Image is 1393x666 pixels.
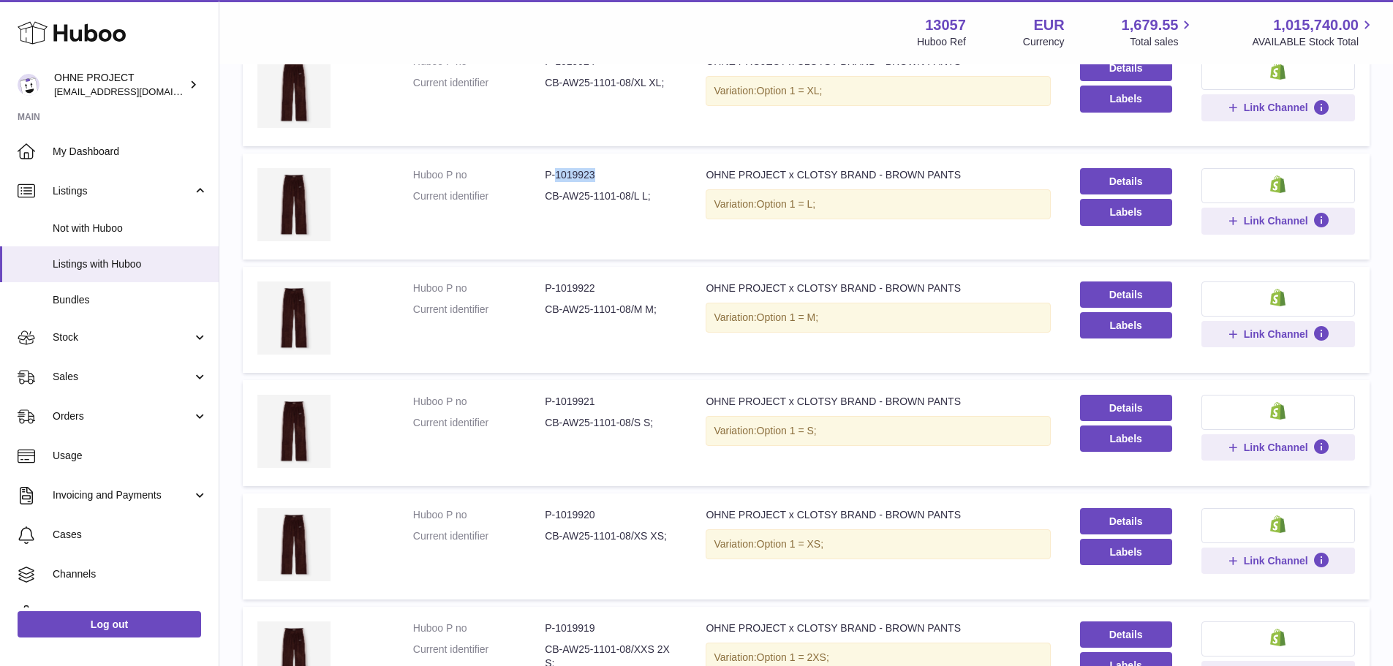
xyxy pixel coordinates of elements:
[1122,15,1196,49] a: 1,679.55 Total sales
[257,168,331,241] img: OHNE PROJECT x CLOTSY BRAND - BROWN PANTS
[257,508,331,581] img: OHNE PROJECT x CLOTSY BRAND - BROWN PANTS
[54,71,186,99] div: OHNE PROJECT
[1252,15,1375,49] a: 1,015,740.00 AVAILABLE Stock Total
[1252,35,1375,49] span: AVAILABLE Stock Total
[1201,208,1355,234] button: Link Channel
[1273,15,1359,35] span: 1,015,740.00
[706,189,1050,219] div: Variation:
[53,488,192,502] span: Invoicing and Payments
[706,508,1050,522] div: OHNE PROJECT x CLOTSY BRAND - BROWN PANTS
[1080,168,1172,194] a: Details
[53,409,192,423] span: Orders
[413,529,545,543] dt: Current identifier
[1201,321,1355,347] button: Link Channel
[1244,214,1308,227] span: Link Channel
[925,15,966,35] strong: 13057
[1080,55,1172,81] a: Details
[545,76,676,90] dd: CB-AW25-1101-08/XL XL;
[545,168,676,182] dd: P-1019923
[53,370,192,384] span: Sales
[545,303,676,317] dd: CB-AW25-1101-08/M M;
[53,293,208,307] span: Bundles
[1201,434,1355,461] button: Link Channel
[706,76,1050,106] div: Variation:
[1080,312,1172,338] button: Labels
[1080,508,1172,534] a: Details
[545,529,676,543] dd: CB-AW25-1101-08/XS XS;
[1201,548,1355,574] button: Link Channel
[413,621,545,635] dt: Huboo P no
[1080,86,1172,112] button: Labels
[1270,289,1286,306] img: shopify-small.png
[413,395,545,409] dt: Huboo P no
[757,198,816,210] span: Option 1 = L;
[413,168,545,182] dt: Huboo P no
[1270,629,1286,646] img: shopify-small.png
[545,281,676,295] dd: P-1019922
[413,189,545,203] dt: Current identifier
[545,189,676,203] dd: CB-AW25-1101-08/L L;
[1201,94,1355,121] button: Link Channel
[545,416,676,430] dd: CB-AW25-1101-08/S S;
[1270,62,1286,80] img: shopify-small.png
[757,311,818,323] span: Option 1 = M;
[413,508,545,522] dt: Huboo P no
[1244,101,1308,114] span: Link Channel
[1244,554,1308,567] span: Link Channel
[18,74,39,96] img: internalAdmin-13057@internal.huboo.com
[545,621,676,635] dd: P-1019919
[757,651,829,663] span: Option 1 = 2XS;
[545,508,676,522] dd: P-1019920
[1080,199,1172,225] button: Labels
[757,425,817,436] span: Option 1 = S;
[757,538,823,550] span: Option 1 = XS;
[1244,328,1308,341] span: Link Channel
[18,611,201,637] a: Log out
[1080,281,1172,308] a: Details
[1080,539,1172,565] button: Labels
[1122,15,1179,35] span: 1,679.55
[53,257,208,271] span: Listings with Huboo
[545,395,676,409] dd: P-1019921
[1130,35,1195,49] span: Total sales
[1244,441,1308,454] span: Link Channel
[917,35,966,49] div: Huboo Ref
[706,529,1050,559] div: Variation:
[1270,402,1286,420] img: shopify-small.png
[257,55,331,128] img: OHNE PROJECT x CLOTSY BRAND - BROWN PANTS
[1270,175,1286,193] img: shopify-small.png
[706,395,1050,409] div: OHNE PROJECT x CLOTSY BRAND - BROWN PANTS
[1080,425,1172,452] button: Labels
[1033,15,1064,35] strong: EUR
[54,86,215,97] span: [EMAIL_ADDRESS][DOMAIN_NAME]
[706,621,1050,635] div: OHNE PROJECT x CLOTSY BRAND - BROWN PANTS
[1080,395,1172,421] a: Details
[53,330,192,344] span: Stock
[257,281,331,355] img: OHNE PROJECT x CLOTSY BRAND - BROWN PANTS
[53,222,208,235] span: Not with Huboo
[757,85,823,97] span: Option 1 = XL;
[706,281,1050,295] div: OHNE PROJECT x CLOTSY BRAND - BROWN PANTS
[1023,35,1065,49] div: Currency
[1270,515,1286,533] img: shopify-small.png
[413,76,545,90] dt: Current identifier
[1080,621,1172,648] a: Details
[413,303,545,317] dt: Current identifier
[53,184,192,198] span: Listings
[53,528,208,542] span: Cases
[706,416,1050,446] div: Variation:
[53,145,208,159] span: My Dashboard
[53,449,208,463] span: Usage
[257,395,331,468] img: OHNE PROJECT x CLOTSY BRAND - BROWN PANTS
[706,168,1050,182] div: OHNE PROJECT x CLOTSY BRAND - BROWN PANTS
[413,281,545,295] dt: Huboo P no
[53,607,208,621] span: Settings
[706,303,1050,333] div: Variation:
[413,416,545,430] dt: Current identifier
[53,567,208,581] span: Channels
